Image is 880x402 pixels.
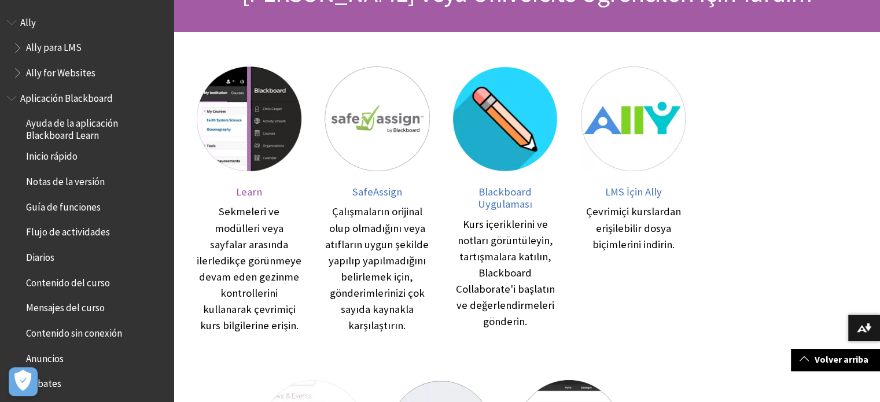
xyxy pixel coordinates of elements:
div: Çalışmaların orijinal olup olmadığını veya atıfların uygun şekilde yapılıp yapılmadığını belirlem... [325,204,429,333]
a: SafeAssign SafeAssign Çalışmaların orijinal olup olmadığını veya atıfların uygun şekilde yapılıp ... [325,67,429,334]
span: Ally para LMS [26,38,82,54]
span: Inicio rápido [26,147,78,163]
a: LMS İçin Ally LMS İçin Ally Çevrimiçi kurslardan erişilebilir dosya biçimlerini indirin. [581,67,686,334]
span: Contenido del curso [26,273,110,289]
span: Blackboard Uygulaması [478,185,532,211]
span: Contenido sin conexión [26,323,122,339]
a: Blackboard Uygulaması Blackboard Uygulaması Kurs içeriklerini ve notları görüntüleyin, tartışmala... [453,67,558,334]
span: Aplicación Blackboard [20,88,113,104]
span: Notas de la versión [26,172,105,187]
span: Learn [236,185,262,198]
img: Blackboard Uygulaması [453,67,558,171]
img: SafeAssign [325,67,429,171]
div: Çevrimiçi kurslardan erişilebilir dosya biçimlerini indirin. [581,204,686,252]
span: LMS İçin Ally [605,185,661,198]
div: Sekmeleri ve modülleri veya sayfalar arasında ilerledikçe görünmeye devam eden gezinme kontroller... [197,204,301,333]
span: Ally [20,13,36,28]
span: Ayuda de la aplicación Blackboard Learn [26,114,165,141]
a: Volver arriba [791,349,880,370]
span: Mensajes del curso [26,298,105,314]
span: Guía de funciones [26,197,101,213]
a: Learn Learn Sekmeleri ve modülleri veya sayfalar arasında ilerledikçe görünmeye devam eden gezinm... [197,67,301,334]
span: Ally for Websites [26,63,95,79]
button: Abrir preferencias [9,367,38,396]
img: Learn [197,67,301,171]
span: SafeAssign [352,185,402,198]
span: Diarios [26,248,54,263]
span: Flujo de actividades [26,223,110,238]
span: Debates [26,374,61,390]
div: Kurs içeriklerini ve notları görüntüleyin, tartışmalara katılın, Blackboard Collaborate'i başlatı... [453,216,558,330]
nav: Book outline for Anthology Ally Help [7,13,167,83]
span: Anuncios [26,349,64,364]
img: LMS İçin Ally [581,67,686,171]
